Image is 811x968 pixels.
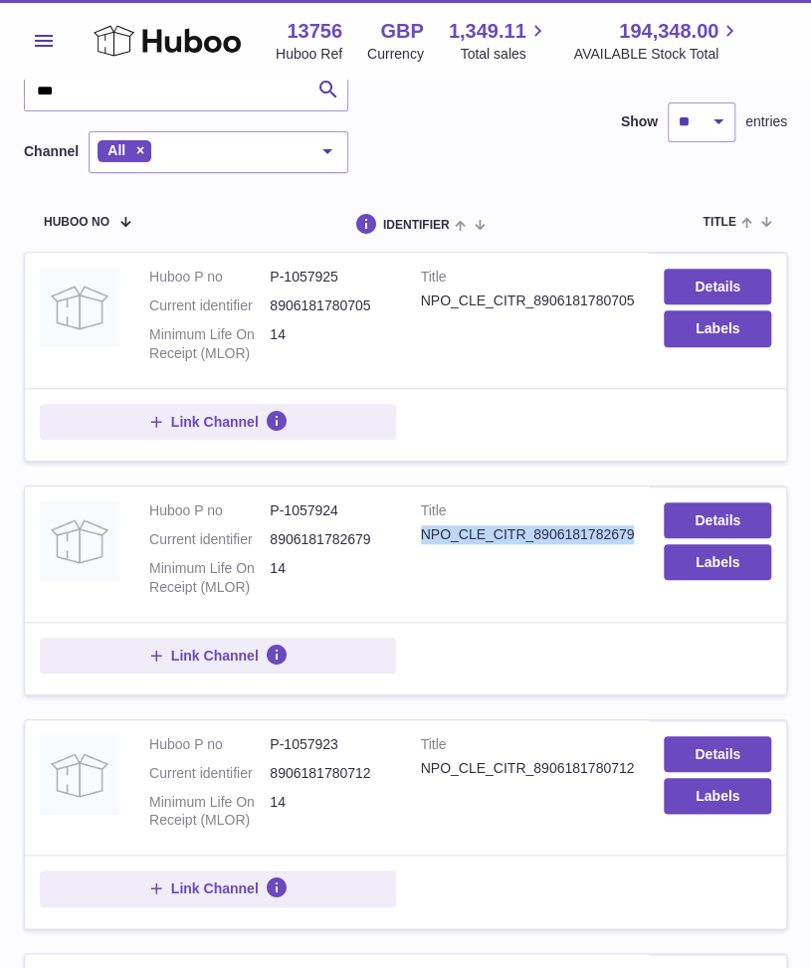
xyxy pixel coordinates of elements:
span: Total sales [460,45,548,64]
dt: Current identifier [149,530,270,549]
img: NPO_CLE_CITR_8906181780712 [40,735,119,815]
span: All [107,142,125,158]
dt: Huboo P no [149,501,270,520]
dt: Huboo P no [149,268,270,287]
dd: P-1057925 [270,268,390,287]
button: Labels [664,310,771,346]
button: Labels [664,544,771,580]
dt: Current identifier [149,296,270,315]
span: Link Channel [171,879,259,897]
a: Details [664,736,771,772]
strong: GBP [380,18,423,45]
div: Currency [367,45,424,64]
a: Details [664,269,771,304]
dt: Minimum Life On Receipt (MLOR) [149,559,270,597]
img: NPO_CLE_CITR_8906181780705 [40,268,119,347]
strong: Title [421,501,635,525]
span: AVAILABLE Stock Total [574,45,742,64]
span: identifier [383,219,450,232]
div: Huboo Ref [276,45,342,64]
a: 1,349.11 Total sales [449,18,549,64]
dt: Huboo P no [149,735,270,754]
label: Show [621,112,658,131]
dd: 8906181780712 [270,764,390,783]
span: title [703,216,735,229]
div: NPO_CLE_CITR_8906181780705 [421,291,635,310]
strong: Title [421,735,635,759]
span: entries [745,112,787,131]
dd: 8906181782679 [270,530,390,549]
button: Link Channel [40,871,396,906]
dd: 14 [270,325,390,363]
dt: Minimum Life On Receipt (MLOR) [149,793,270,831]
dd: P-1057923 [270,735,390,754]
span: 194,348.00 [619,18,718,45]
a: Details [664,502,771,538]
button: Labels [664,778,771,814]
span: 1,349.11 [449,18,526,45]
dt: Current identifier [149,764,270,783]
a: 194,348.00 AVAILABLE Stock Total [574,18,742,64]
div: NPO_CLE_CITR_8906181782679 [421,525,635,544]
span: Link Channel [171,647,259,665]
strong: 13756 [287,18,342,45]
label: Channel [24,142,79,161]
button: Link Channel [40,638,396,674]
span: Link Channel [171,413,259,431]
dd: 14 [270,793,390,831]
dd: 8906181780705 [270,296,390,315]
button: Link Channel [40,404,396,440]
strong: Title [421,268,635,291]
dt: Minimum Life On Receipt (MLOR) [149,325,270,363]
dd: P-1057924 [270,501,390,520]
dd: 14 [270,559,390,597]
div: NPO_CLE_CITR_8906181780712 [421,759,635,778]
span: Huboo no [44,216,109,229]
img: NPO_CLE_CITR_8906181782679 [40,501,119,581]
